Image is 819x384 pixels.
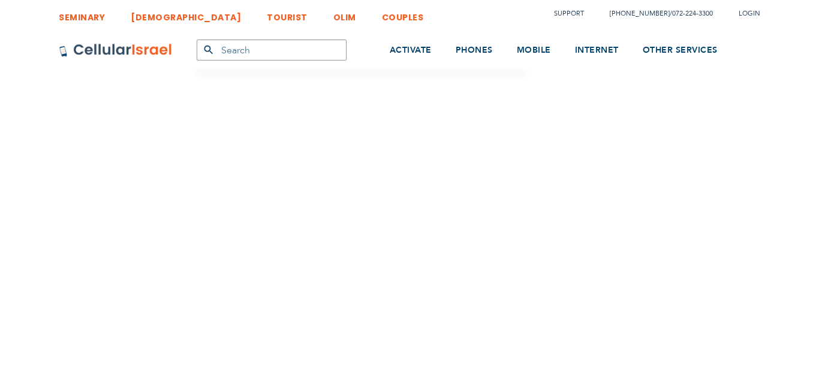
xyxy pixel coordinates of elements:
a: Support [554,9,584,18]
span: INTERNET [575,44,619,56]
a: COUPLES [382,3,424,25]
span: MOBILE [517,44,551,56]
a: ACTIVATE [390,28,432,73]
a: MOBILE [517,28,551,73]
a: INTERNET [575,28,619,73]
span: ACTIVATE [390,44,432,56]
a: 072-224-3300 [672,9,713,18]
a: [PHONE_NUMBER] [610,9,670,18]
a: [DEMOGRAPHIC_DATA] [131,3,241,25]
input: Search [197,40,347,61]
a: OLIM [333,3,356,25]
span: Login [739,9,760,18]
a: PHONES [456,28,493,73]
span: OTHER SERVICES [643,44,718,56]
img: Cellular Israel Logo [59,43,173,58]
span: PHONES [456,44,493,56]
a: SEMINARY [59,3,105,25]
a: TOURIST [267,3,308,25]
a: OTHER SERVICES [643,28,718,73]
li: / [598,5,713,22]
